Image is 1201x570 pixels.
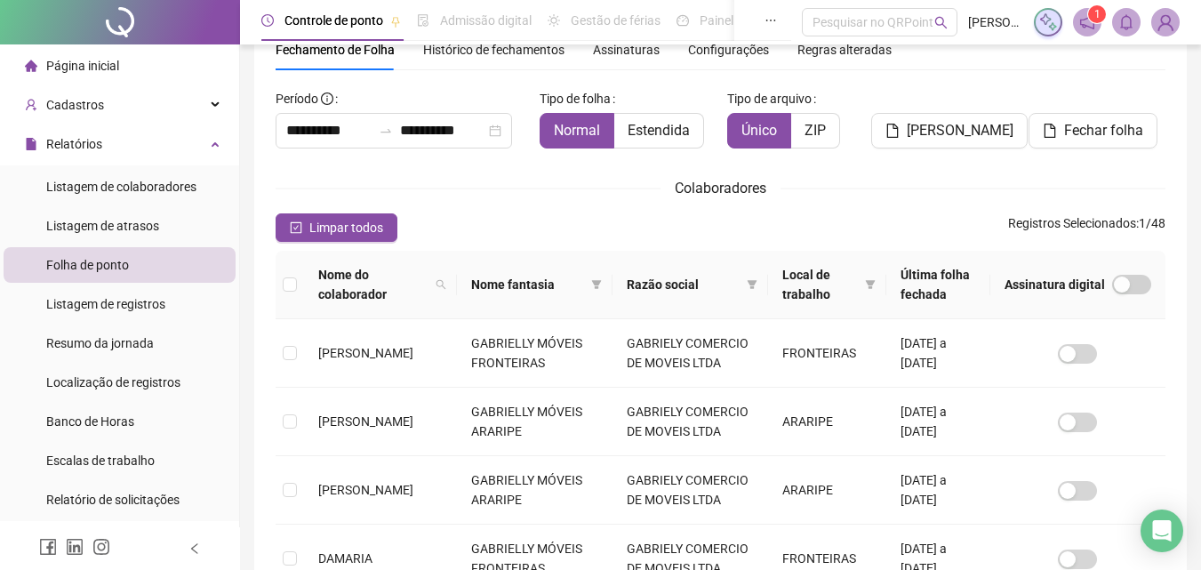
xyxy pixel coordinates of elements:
span: Único [741,122,777,139]
span: swap-right [379,124,393,138]
img: 57364 [1152,9,1179,36]
span: Relatório de solicitações [46,493,180,507]
span: user-add [25,99,37,111]
span: Listagem de registros [46,297,165,311]
span: instagram [92,538,110,556]
span: file [1043,124,1057,138]
span: Histórico de fechamentos [423,43,564,57]
span: Colaboradores [675,180,766,197]
span: Banco de Horas [46,414,134,429]
span: Admissão digital [440,13,532,28]
span: Folha de ponto [46,258,129,272]
span: filter [591,279,602,290]
img: sparkle-icon.fc2bf0ac1784a2077858766a79e2daf3.svg [1038,12,1058,32]
span: ellipsis [765,14,777,27]
span: info-circle [321,92,333,105]
span: Local de trabalho [782,265,858,304]
td: [DATE] a [DATE] [886,319,990,388]
td: ARARIPE [768,456,886,525]
span: Gestão de férias [571,13,661,28]
span: dashboard [677,14,689,27]
span: Fechar folha [1064,120,1143,141]
sup: 1 [1088,5,1106,23]
span: notification [1079,14,1095,30]
span: filter [588,271,605,298]
span: Escalas de trabalho [46,454,155,468]
td: [DATE] a [DATE] [886,456,990,525]
span: Relatórios [46,137,102,151]
span: [PERSON_NAME] [968,12,1023,32]
span: Listagem de colaboradores [46,180,196,194]
button: Fechar folha [1029,113,1157,149]
span: search [432,261,450,308]
span: [PERSON_NAME] [318,414,413,429]
span: Estendida [628,122,690,139]
td: ARARIPE [768,388,886,456]
span: file-done [417,14,429,27]
span: [PERSON_NAME] [318,483,413,497]
td: GABRIELLY MÓVEIS FRONTEIRAS [457,319,613,388]
span: Razão social [627,275,740,294]
span: [PERSON_NAME] [907,120,1013,141]
span: check-square [290,221,302,234]
td: GABRIELY COMERCIO DE MOVEIS LTDA [613,388,768,456]
span: filter [743,271,761,298]
span: Assinaturas [593,44,660,56]
span: file [885,124,900,138]
td: GABRIELY COMERCIO DE MOVEIS LTDA [613,456,768,525]
span: search [436,279,446,290]
span: bell [1118,14,1134,30]
span: : 1 / 48 [1008,213,1165,242]
span: [PERSON_NAME] [318,346,413,360]
span: Resumo da jornada [46,336,154,350]
td: [DATE] a [DATE] [886,388,990,456]
button: [PERSON_NAME] [871,113,1028,149]
span: filter [865,279,876,290]
span: home [25,60,37,72]
span: Limpar todos [309,218,383,237]
td: GABRIELLY MÓVEIS ARARIPE [457,388,613,456]
span: Fechamento de Folha [276,43,395,57]
span: Registros Selecionados [1008,216,1136,230]
span: filter [747,279,757,290]
span: Configurações [688,44,769,56]
span: Nome do colaborador [318,265,428,304]
span: Normal [554,122,600,139]
th: Última folha fechada [886,251,990,319]
button: Limpar todos [276,213,397,242]
span: Tipo de folha [540,89,611,108]
span: ZIP [805,122,826,139]
span: 1 [1094,8,1101,20]
span: file [25,138,37,150]
span: to [379,124,393,138]
td: FRONTEIRAS [768,319,886,388]
span: Período [276,92,318,106]
span: Assinatura digital [1005,275,1105,294]
span: pushpin [390,16,401,27]
span: Página inicial [46,59,119,73]
span: facebook [39,538,57,556]
td: GABRIELLY MÓVEIS ARARIPE [457,456,613,525]
span: search [934,16,948,29]
span: left [188,542,201,555]
span: linkedin [66,538,84,556]
span: Cadastros [46,98,104,112]
td: GABRIELY COMERCIO DE MOVEIS LTDA [613,319,768,388]
span: Painel do DP [700,13,769,28]
span: Localização de registros [46,375,180,389]
span: Controle de ponto [284,13,383,28]
span: Regras alteradas [797,44,892,56]
span: DAMARIA [318,551,372,566]
span: Listagem de atrasos [46,219,159,233]
span: clock-circle [261,14,274,27]
span: sun [548,14,560,27]
span: Tipo de arquivo [727,89,812,108]
span: Nome fantasia [471,275,584,294]
div: Open Intercom Messenger [1141,510,1183,552]
span: filter [861,261,879,308]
